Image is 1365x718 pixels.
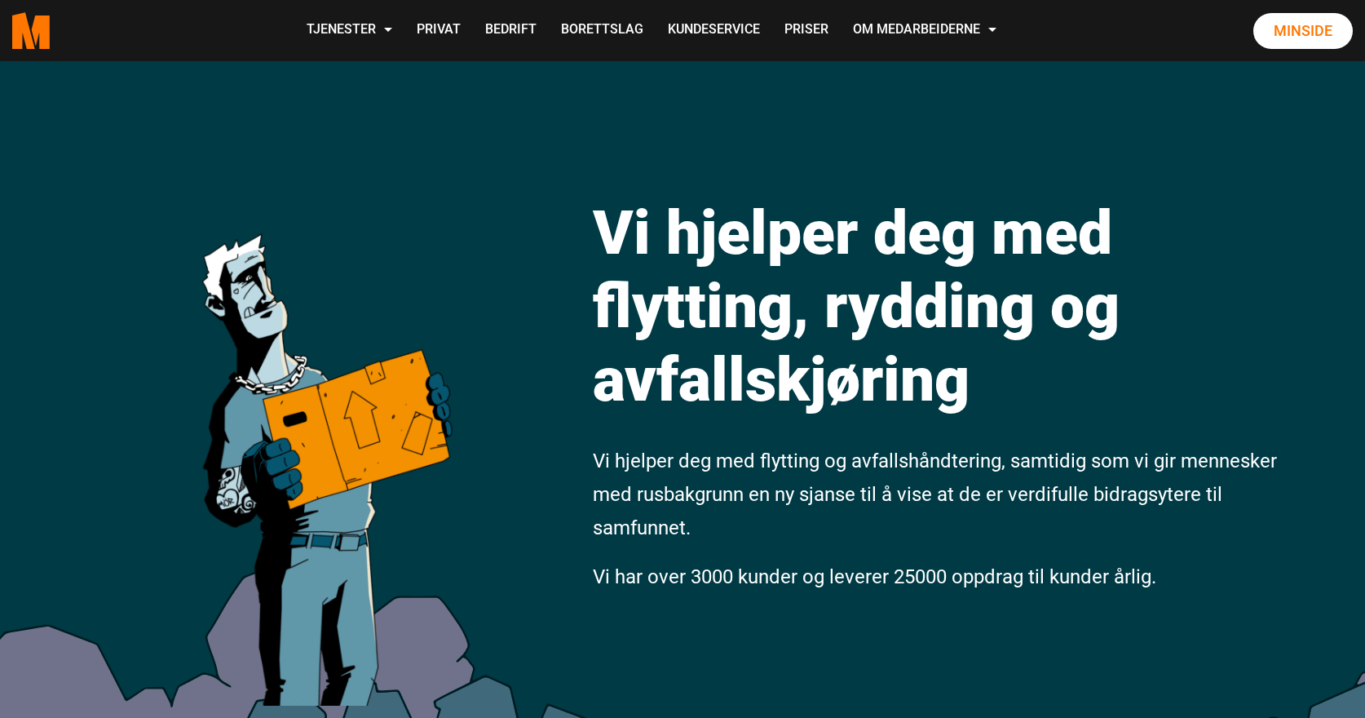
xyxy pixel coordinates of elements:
span: Vi har over 3000 kunder og leverer 25000 oppdrag til kunder årlig. [593,565,1156,588]
span: Vi hjelper deg med flytting og avfallshåndtering, samtidig som vi gir mennesker med rusbakgrunn e... [593,450,1277,539]
a: Tjenester [294,2,404,60]
a: Priser [772,2,841,60]
h1: Vi hjelper deg med flytting, rydding og avfallskjøring [593,196,1282,416]
img: medarbeiderne man icon optimized [185,159,466,706]
a: Bedrift [473,2,549,60]
a: Minside [1253,13,1353,49]
a: Kundeservice [656,2,772,60]
a: Privat [404,2,473,60]
a: Om Medarbeiderne [841,2,1009,60]
a: Borettslag [549,2,656,60]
